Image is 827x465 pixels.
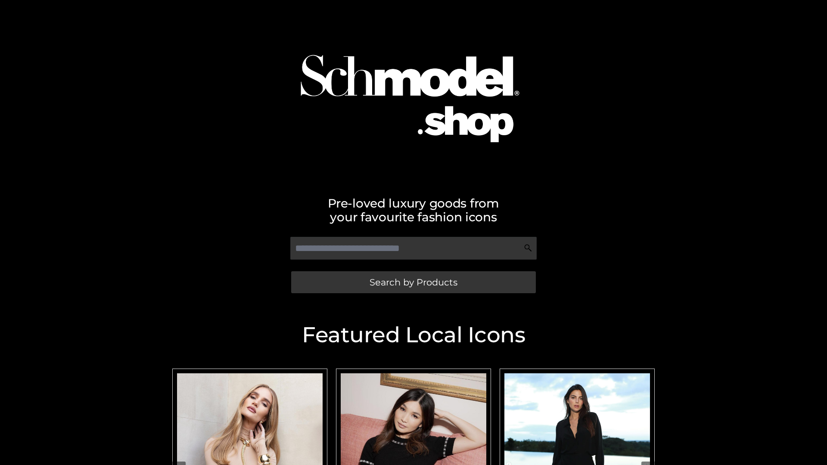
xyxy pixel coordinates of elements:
h2: Featured Local Icons​ [168,324,659,346]
h2: Pre-loved luxury goods from your favourite fashion icons [168,196,659,224]
img: Search Icon [524,244,532,252]
a: Search by Products [291,271,536,293]
span: Search by Products [370,278,457,287]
